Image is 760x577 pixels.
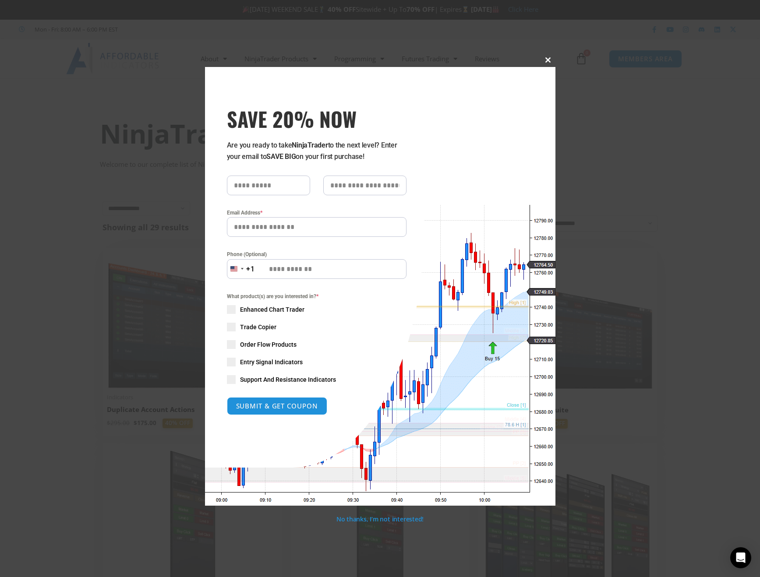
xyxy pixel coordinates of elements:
label: Entry Signal Indicators [227,358,407,366]
label: Trade Copier [227,323,407,331]
span: Entry Signal Indicators [240,358,303,366]
span: Order Flow Products [240,340,297,349]
button: SUBMIT & GET COUPON [227,397,327,415]
span: Enhanced Chart Trader [240,305,304,314]
p: Are you ready to take to the next level? Enter your email to on your first purchase! [227,140,407,162]
div: Open Intercom Messenger [730,547,751,568]
span: SAVE 20% NOW [227,106,407,131]
label: Email Address [227,208,407,217]
button: Selected country [227,259,255,279]
a: No thanks, I’m not interested! [336,515,424,523]
label: Phone (Optional) [227,250,407,259]
span: Trade Copier [240,323,276,331]
div: +1 [246,264,255,275]
span: What product(s) are you interested in? [227,292,407,301]
span: Support And Resistance Indicators [240,375,336,384]
strong: NinjaTrader [292,141,328,149]
label: Order Flow Products [227,340,407,349]
label: Support And Resistance Indicators [227,375,407,384]
strong: SAVE BIG [266,152,296,161]
label: Enhanced Chart Trader [227,305,407,314]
